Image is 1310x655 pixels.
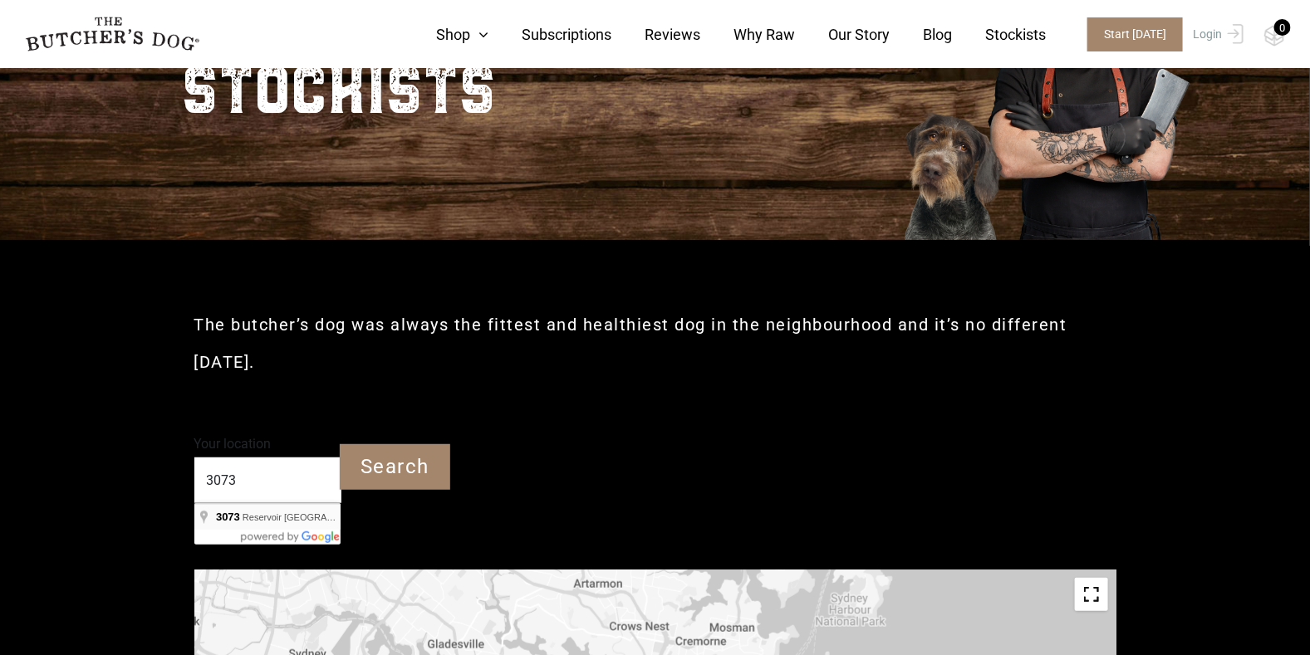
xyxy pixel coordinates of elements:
input: Search [340,444,450,490]
h2: The butcher’s dog was always the fittest and healthiest dog in the neighbourhood and it’s no diff... [194,306,1116,381]
img: TBD_Cart-Empty.png [1264,25,1285,46]
a: Subscriptions [488,23,611,46]
a: Shop [403,23,488,46]
a: Reviews [611,23,700,46]
a: Start [DATE] [1071,17,1189,51]
a: Our Story [795,23,890,46]
button: Toggle fullscreen view [1075,578,1108,611]
a: Why Raw [700,23,795,46]
span: Start [DATE] [1087,17,1183,51]
a: Blog [890,23,952,46]
span: Reservoir [GEOGRAPHIC_DATA] [243,512,380,522]
a: Stockists [952,23,1046,46]
span: 3073 [216,511,240,523]
div: 0 [1274,19,1291,36]
h2: STOCKISTS [182,32,497,140]
a: Login [1189,17,1244,51]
